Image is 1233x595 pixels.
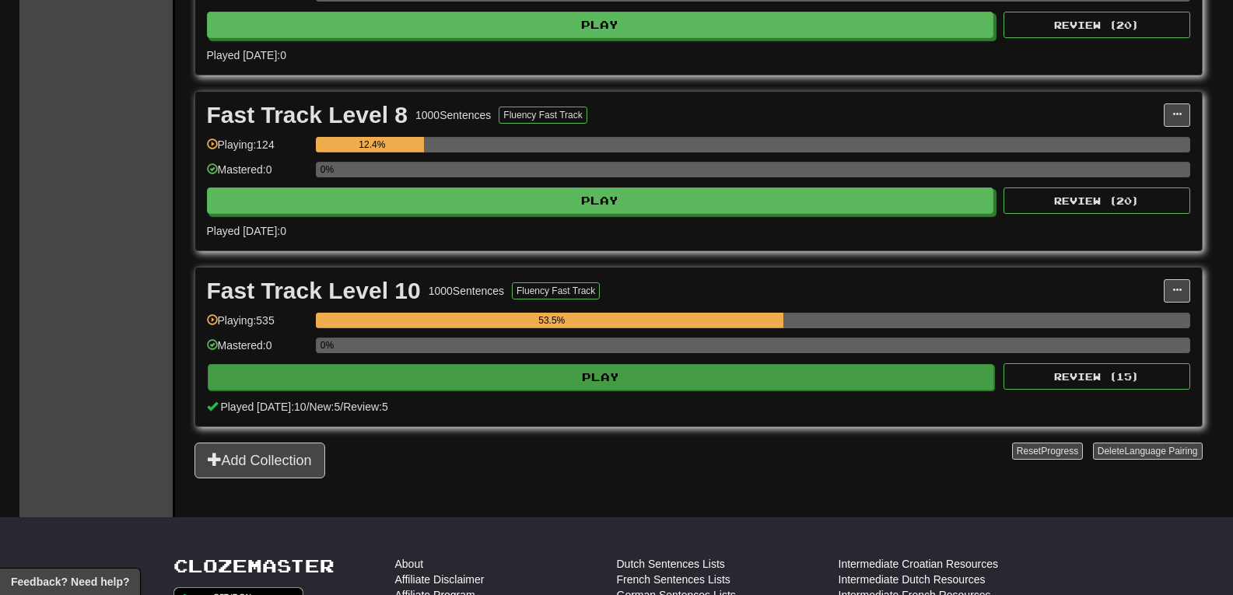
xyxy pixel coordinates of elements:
[617,572,730,587] a: French Sentences Lists
[207,279,421,303] div: Fast Track Level 10
[207,225,286,237] span: Played [DATE]: 0
[343,401,388,413] span: Review: 5
[499,107,587,124] button: Fluency Fast Track
[11,574,129,590] span: Open feedback widget
[321,137,424,152] div: 12.4%
[1041,446,1078,457] span: Progress
[220,401,306,413] span: Played [DATE]: 10
[207,338,308,363] div: Mastered: 0
[306,401,310,413] span: /
[429,283,504,299] div: 1000 Sentences
[1124,446,1197,457] span: Language Pairing
[395,556,424,572] a: About
[1004,187,1190,214] button: Review (20)
[1004,12,1190,38] button: Review (20)
[194,443,325,478] button: Add Collection
[512,282,600,299] button: Fluency Fast Track
[207,162,308,187] div: Mastered: 0
[839,572,986,587] a: Intermediate Dutch Resources
[617,556,725,572] a: Dutch Sentences Lists
[207,313,308,338] div: Playing: 535
[415,107,491,123] div: 1000 Sentences
[1093,443,1203,460] button: DeleteLanguage Pairing
[208,364,995,390] button: Play
[321,313,783,328] div: 53.5%
[207,137,308,163] div: Playing: 124
[839,556,998,572] a: Intermediate Croatian Resources
[207,49,286,61] span: Played [DATE]: 0
[207,103,408,127] div: Fast Track Level 8
[207,187,994,214] button: Play
[1004,363,1190,390] button: Review (15)
[207,12,994,38] button: Play
[173,556,335,576] a: Clozemaster
[310,401,341,413] span: New: 5
[395,572,485,587] a: Affiliate Disclaimer
[340,401,343,413] span: /
[1012,443,1083,460] button: ResetProgress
